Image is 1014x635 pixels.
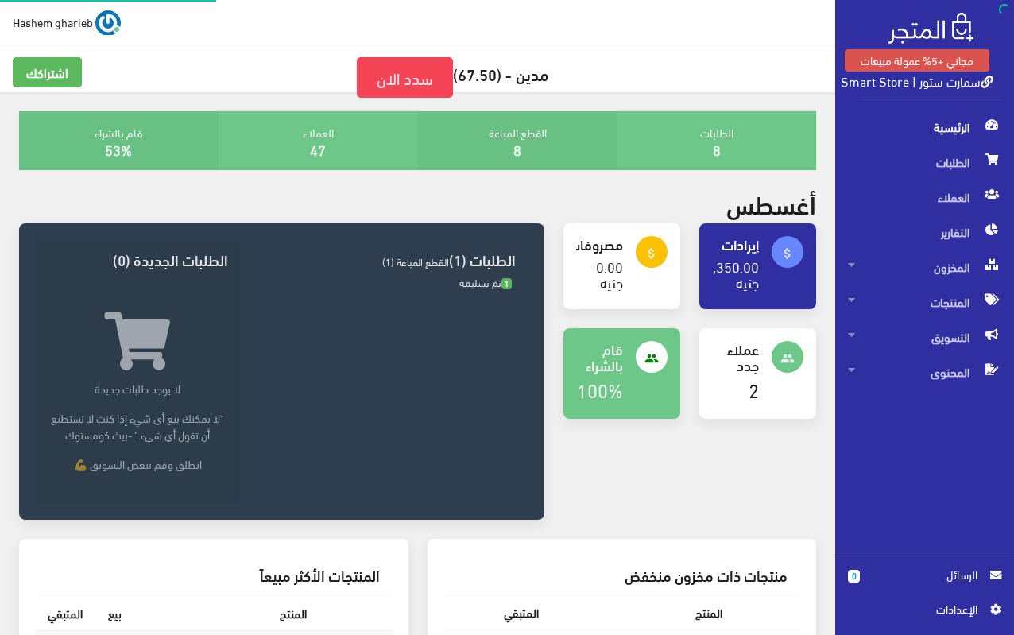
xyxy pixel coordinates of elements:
a: التقارير [835,215,1014,250]
a: 47 [310,136,326,162]
span: تم تسليمه [459,273,512,292]
a: 0 الرسائل [848,566,1001,600]
th: المتبقي [443,596,599,630]
div: العملاء [219,111,418,170]
th: المنتج [134,596,319,631]
h4: مصروفات [576,236,623,252]
div: الطلبات [617,111,816,170]
span: اﻹعدادات [861,600,977,618]
p: لا يوجد طلبات جديدة [48,380,228,397]
span: المحتوى [848,354,1001,389]
a: المخزون [835,250,1014,285]
a: 53% [105,136,132,162]
p: انطلق وقم ببعض التسويق 💪 [48,455,228,472]
a: الطلبات [835,145,1014,180]
a: 8 [713,136,721,162]
span: العملاء [848,180,1001,215]
span: الرئيسية [848,110,1001,145]
a: 8 [513,136,521,162]
p: "لا يمكنك بيع أي شيء إذا كنت لا تستطيع أن تقول أي شيء." -بيث كومستوك [48,409,228,443]
a: سدد الان [357,57,453,98]
a: مجاني +5% عمولة مبيعات [845,49,989,72]
a: الرئيسية [835,110,1014,145]
h4: عملاء جدد [712,341,759,373]
h3: المنتجات الأكثر مبيعاً [48,567,380,583]
div: قام بالشراء [19,111,219,170]
a: 0.00 جنيه [596,253,623,295]
a: اشتراكك [13,57,82,87]
img: . [888,13,973,44]
a: المحتوى [835,354,1014,389]
a: المنتجات [835,285,1014,319]
a: 100% [577,372,623,406]
h2: أغسطس [726,189,816,217]
i: people [780,351,795,366]
h4: إيرادات [712,236,759,252]
a: سمارت ستور | Smart Store [841,69,993,92]
h4: قام بالشراء [576,341,623,373]
th: المتبقي [35,596,95,631]
th: المنتج [599,596,735,630]
span: 1 [501,278,512,290]
span: الطلبات [848,145,1001,180]
i: attach_money [780,246,795,261]
span: القطع المباعة (1) [382,252,449,271]
a: 1,350.00 جنيه [705,253,759,295]
span: التقارير [848,215,1001,250]
span: التسويق [848,319,1001,354]
span: المخزون [848,250,1001,285]
h3: منتجات ذات مخزون منخفض [456,567,788,583]
h3: الطلبات الجديدة (0) [48,252,228,267]
i: attach_money [644,246,659,261]
span: Hashem gharieb [13,12,93,32]
a: 2 [749,372,759,406]
a: العملاء [835,180,1014,215]
th: بيع [95,596,134,631]
h3: الطلبات (1) [253,252,516,267]
span: المنتجات [848,285,1001,319]
span: الرسائل [873,566,977,583]
a: اﻹعدادات [848,600,1001,625]
i: people [644,351,659,366]
h5: مدين - (67.50) [13,57,822,98]
img: ... [95,10,121,36]
a: ... Hashem gharieb [13,10,121,35]
div: القطع المباعة [418,111,617,170]
span: 0 [848,570,860,583]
